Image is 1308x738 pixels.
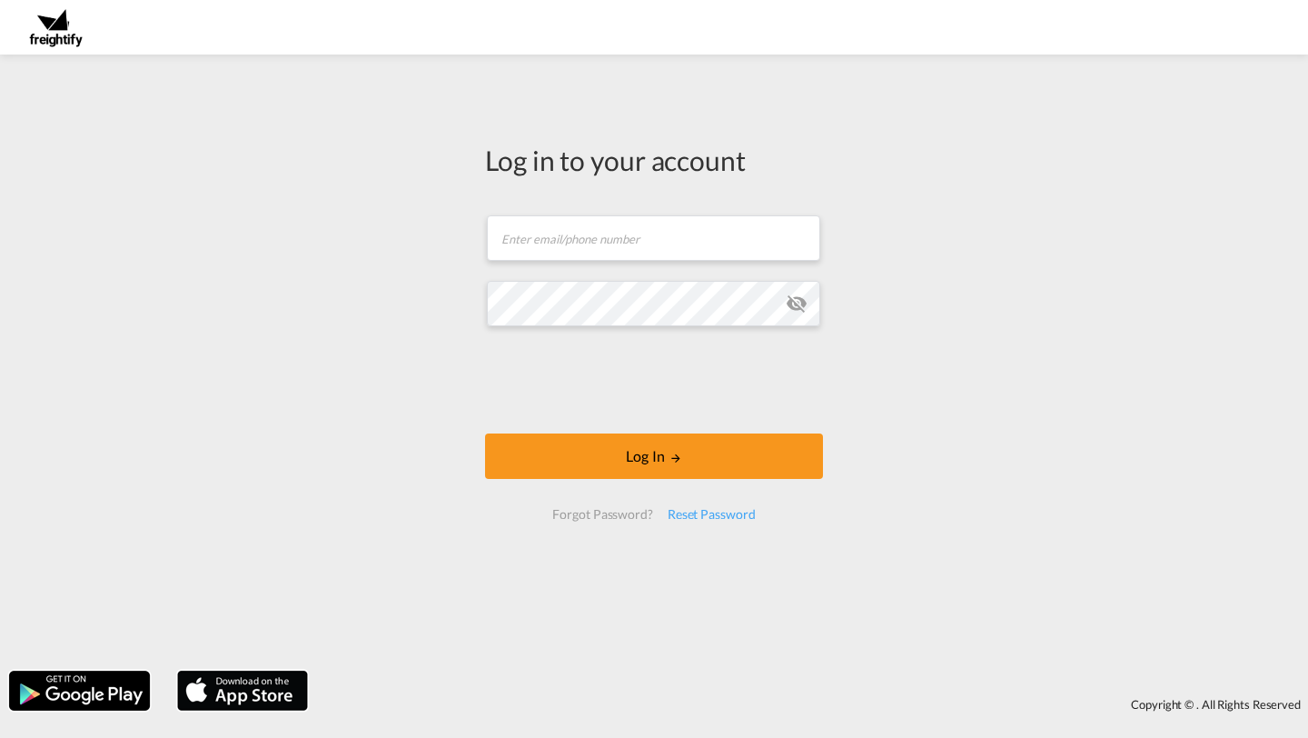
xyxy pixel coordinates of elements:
button: LOGIN [485,434,823,479]
md-icon: icon-eye-off [786,293,808,314]
div: Reset Password [660,498,763,531]
input: Enter email/phone number [487,215,820,261]
div: Log in to your account [485,141,823,179]
div: Copyright © . All Rights Reserved [317,689,1308,720]
img: google.png [7,669,152,713]
div: Forgot Password? [545,498,659,531]
img: apple.png [175,669,310,713]
iframe: reCAPTCHA [516,344,792,415]
img: freightify.png [27,7,84,48]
